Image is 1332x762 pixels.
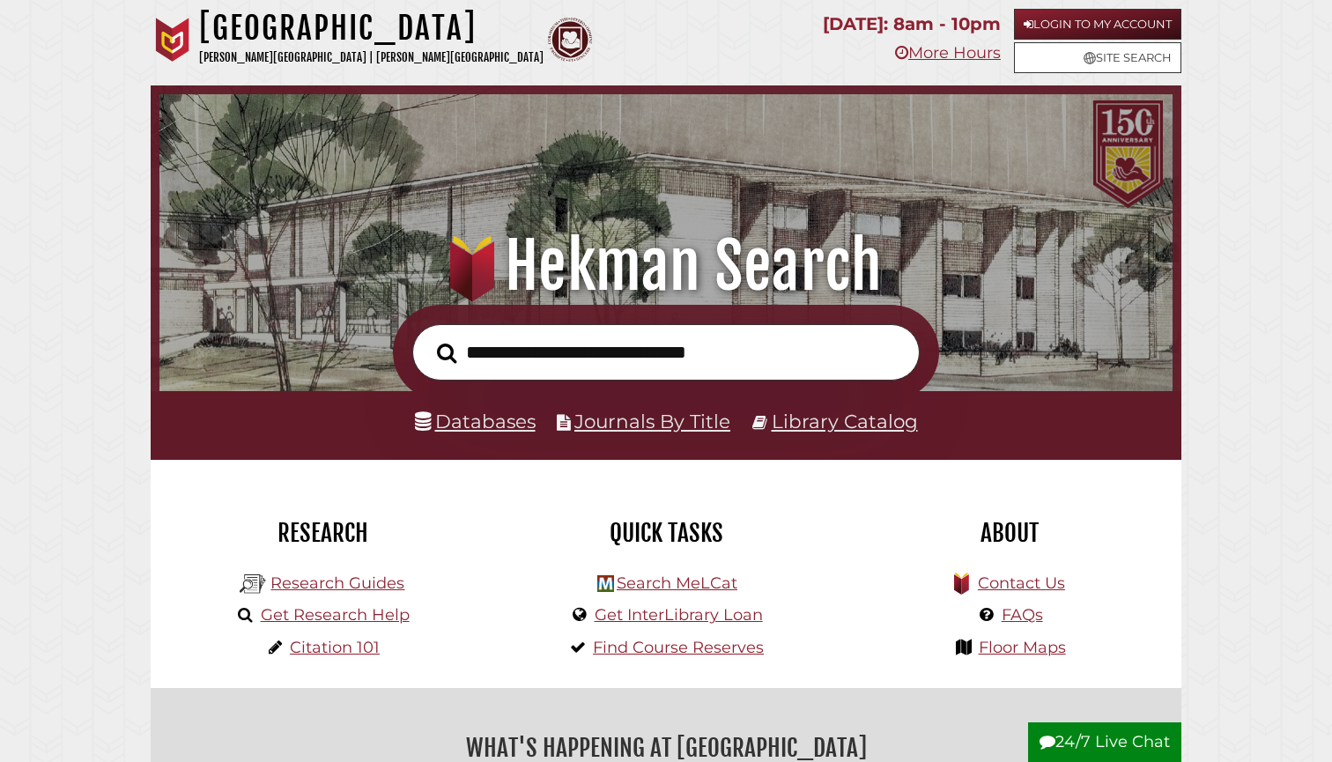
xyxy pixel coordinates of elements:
a: More Hours [895,43,1001,63]
h2: Research [164,518,481,548]
img: Hekman Library Logo [597,575,614,592]
h1: Hekman Search [180,227,1153,305]
i: Search [437,342,456,363]
a: Find Course Reserves [593,638,764,657]
p: [PERSON_NAME][GEOGRAPHIC_DATA] | [PERSON_NAME][GEOGRAPHIC_DATA] [199,48,544,68]
a: Library Catalog [772,410,918,433]
img: Calvin University [151,18,195,62]
a: Research Guides [270,573,404,593]
a: Get InterLibrary Loan [595,605,763,625]
a: Site Search [1014,42,1181,73]
a: Login to My Account [1014,9,1181,40]
a: FAQs [1002,605,1043,625]
a: Journals By Title [574,410,730,433]
a: Contact Us [978,573,1065,593]
p: [DATE]: 8am - 10pm [823,9,1001,40]
h2: Quick Tasks [507,518,825,548]
a: Citation 101 [290,638,380,657]
img: Hekman Library Logo [240,571,266,597]
button: Search [428,338,465,369]
a: Search MeLCat [617,573,737,593]
a: Databases [415,410,536,433]
img: Calvin Theological Seminary [548,18,592,62]
h2: About [851,518,1168,548]
a: Floor Maps [979,638,1066,657]
a: Get Research Help [261,605,410,625]
h1: [GEOGRAPHIC_DATA] [199,9,544,48]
